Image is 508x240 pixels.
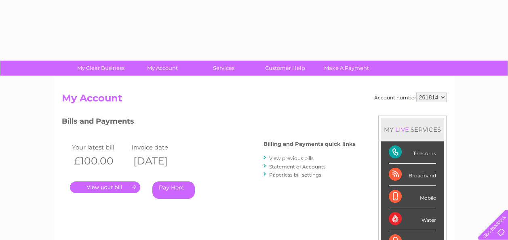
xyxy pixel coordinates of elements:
a: Services [190,61,257,76]
h3: Bills and Payments [62,116,356,130]
a: My Account [129,61,196,76]
a: Statement of Accounts [269,164,326,170]
th: £100.00 [70,153,130,169]
td: Your latest bill [70,142,130,153]
a: . [70,181,140,193]
div: Broadband [389,164,436,186]
a: Paperless bill settings [269,172,321,178]
div: Water [389,208,436,230]
a: My Clear Business [67,61,134,76]
a: Make A Payment [313,61,380,76]
a: Pay Here [152,181,195,199]
td: Invoice date [129,142,189,153]
div: Telecoms [389,141,436,164]
th: [DATE] [129,153,189,169]
a: Customer Help [252,61,318,76]
a: View previous bills [269,155,314,161]
h2: My Account [62,93,447,108]
div: Mobile [389,186,436,208]
div: MY SERVICES [381,118,444,141]
div: Account number [374,93,447,102]
h4: Billing and Payments quick links [263,141,356,147]
div: LIVE [394,126,411,133]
